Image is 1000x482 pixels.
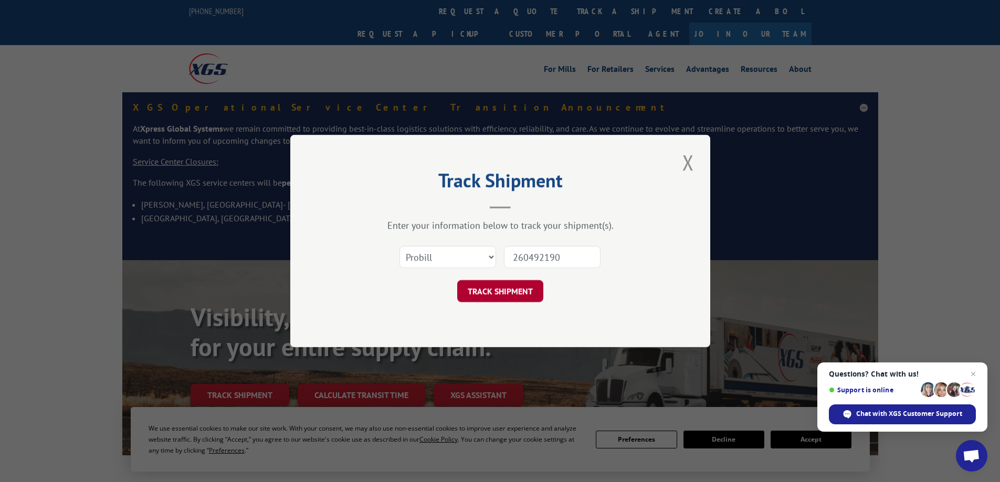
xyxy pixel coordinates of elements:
[343,173,658,193] h2: Track Shipment
[679,148,697,177] button: Close modal
[504,246,601,268] input: Number(s)
[457,280,543,302] button: TRACK SHIPMENT
[829,404,976,424] span: Chat with XGS Customer Support
[956,440,987,472] a: Open chat
[829,370,976,378] span: Questions? Chat with us!
[829,386,917,394] span: Support is online
[856,409,962,419] span: Chat with XGS Customer Support
[343,219,658,231] div: Enter your information below to track your shipment(s).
